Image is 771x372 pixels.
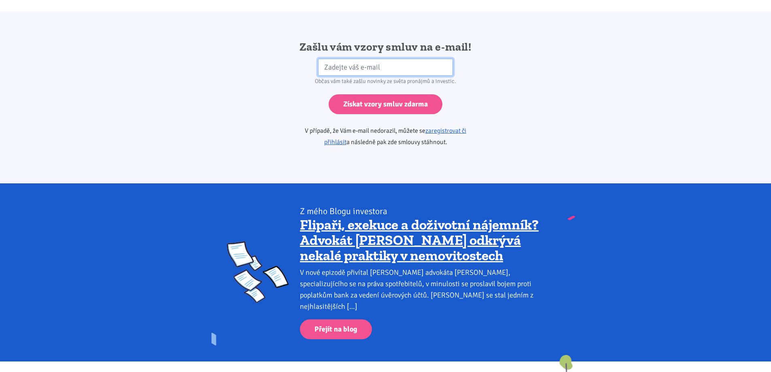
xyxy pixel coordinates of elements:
[282,125,489,148] p: V případě, že Vám e-mail nedorazil, můžete se a následně pak zde smlouvy stáhnout.
[282,40,489,54] h2: Zašlu vám vzory smluv na e-mail!
[300,206,544,217] div: Z mého Blogu investora
[300,216,539,264] a: Flipaři, exekuce a doživotní nájemník? Advokát [PERSON_NAME] odkrývá nekalé praktiky v nemovitostech
[300,267,544,312] div: V nové epizodě přivítal [PERSON_NAME] advokáta [PERSON_NAME], specializujícího se na práva spotře...
[329,94,442,114] input: Získat vzory smluv zdarma
[282,76,489,87] div: Občas vám také zašlu novinky ze světa pronájmů a investic.
[300,319,372,339] a: Přejít na blog
[318,59,453,76] input: Zadejte váš e-mail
